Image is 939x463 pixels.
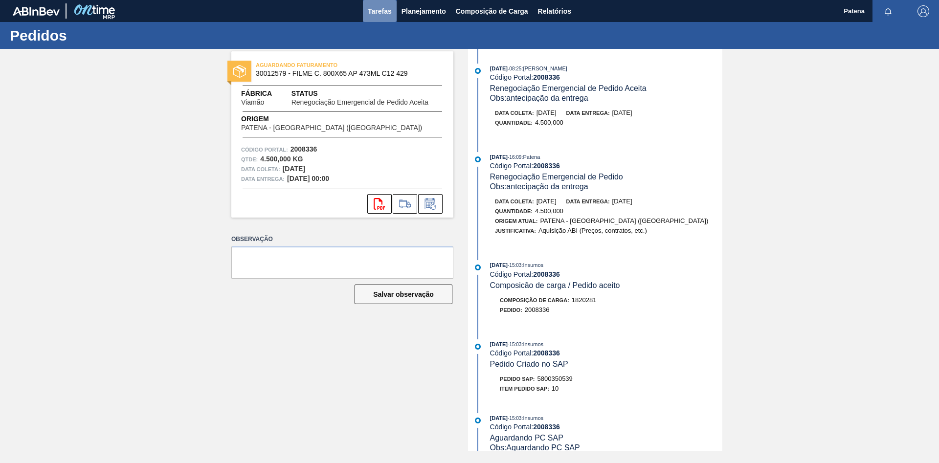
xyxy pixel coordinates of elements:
[490,66,508,71] span: [DATE]
[291,99,428,106] span: Renegociação Emergencial de Pedido Aceita
[525,306,550,313] span: 2008336
[490,341,508,347] span: [DATE]
[475,418,481,423] img: atual
[500,297,569,303] span: Composição de Carga :
[241,164,280,174] span: Data coleta:
[291,88,444,99] span: Status
[917,5,929,17] img: Logout
[256,70,433,77] span: 30012579 - FILME C. 800X65 AP 473ML C12 429
[500,386,549,392] span: Item pedido SAP:
[538,5,571,17] span: Relatórios
[495,218,537,224] span: Origem Atual:
[233,65,246,78] img: status
[241,99,264,106] span: Viamão
[533,349,560,357] strong: 2008336
[521,341,543,347] span: : Insumos
[475,344,481,350] img: atual
[13,7,60,16] img: TNhmsLtSVTkK8tSr43FrP2fwEKptu5GPRR3wAAAABJRU5ErkJggg==
[490,281,620,289] span: Composicão de carga / Pedido aceito
[538,227,647,234] span: Aquisição ABI (Preços, contratos, etc.)
[287,175,329,182] strong: [DATE] 00:00
[533,162,560,170] strong: 2008336
[490,182,588,191] span: Obs: antecipação da entrega
[537,198,557,205] span: [DATE]
[566,110,610,116] span: Data entrega:
[355,285,452,304] button: Salvar observação
[402,5,446,17] span: Planejamento
[10,30,183,41] h1: Pedidos
[566,198,610,204] span: Data entrega:
[241,88,291,99] span: Fábrica
[490,360,568,368] span: Pedido Criado no SAP
[241,154,258,164] span: Qtde :
[490,73,722,81] div: Código Portal:
[537,109,557,116] span: [DATE]
[495,110,534,116] span: Data coleta:
[508,154,521,160] span: - 16:09
[456,5,528,17] span: Composição de Carga
[256,60,393,70] span: AGUARDANDO FATURAMENTO
[241,114,444,124] span: Origem
[533,73,560,81] strong: 2008336
[521,154,540,160] span: : Patena
[490,443,580,452] span: Obs: Aguardando PC SAP
[241,124,422,132] span: PATENA - [GEOGRAPHIC_DATA] ([GEOGRAPHIC_DATA])
[495,208,533,214] span: Quantidade :
[490,154,508,160] span: [DATE]
[490,270,722,278] div: Código Portal:
[367,194,392,214] div: Abrir arquivo PDF
[535,119,563,126] span: 4.500,000
[291,145,317,153] strong: 2008336
[283,165,305,173] strong: [DATE]
[540,217,708,224] span: PATENA - [GEOGRAPHIC_DATA] ([GEOGRAPHIC_DATA])
[495,198,534,204] span: Data coleta:
[500,307,522,313] span: Pedido :
[521,415,543,421] span: : Insumos
[537,375,573,382] span: 5800350539
[490,84,647,92] span: Renegociação Emergencial de Pedido Aceita
[241,145,288,154] span: Código Portal:
[521,262,543,268] span: : Insumos
[475,68,481,74] img: atual
[533,423,560,431] strong: 2008336
[572,296,597,304] span: 1820281
[231,232,453,246] label: Observação
[490,262,508,268] span: [DATE]
[508,342,521,347] span: - 15:03
[612,198,632,205] span: [DATE]
[475,156,481,162] img: atual
[418,194,443,214] div: Informar alteração no pedido
[500,376,535,382] span: Pedido SAP:
[872,4,904,18] button: Notificações
[521,66,567,71] span: : [PERSON_NAME]
[508,66,521,71] span: - 08:25
[490,423,722,431] div: Código Portal:
[490,349,722,357] div: Código Portal:
[535,207,563,215] span: 4.500,000
[241,174,285,184] span: Data entrega:
[490,94,588,102] span: Obs: antecipação da entrega
[260,155,303,163] strong: 4.500,000 KG
[552,385,559,392] span: 10
[490,162,722,170] div: Código Portal:
[393,194,417,214] div: Ir para Composição de Carga
[508,416,521,421] span: - 15:03
[508,263,521,268] span: - 15:03
[495,228,536,234] span: Justificativa:
[490,434,563,442] span: Aguardando PC SAP
[612,109,632,116] span: [DATE]
[495,120,533,126] span: Quantidade :
[533,270,560,278] strong: 2008336
[368,5,392,17] span: Tarefas
[475,265,481,270] img: atual
[490,173,623,181] span: Renegociação Emergencial de Pedido
[490,415,508,421] span: [DATE]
